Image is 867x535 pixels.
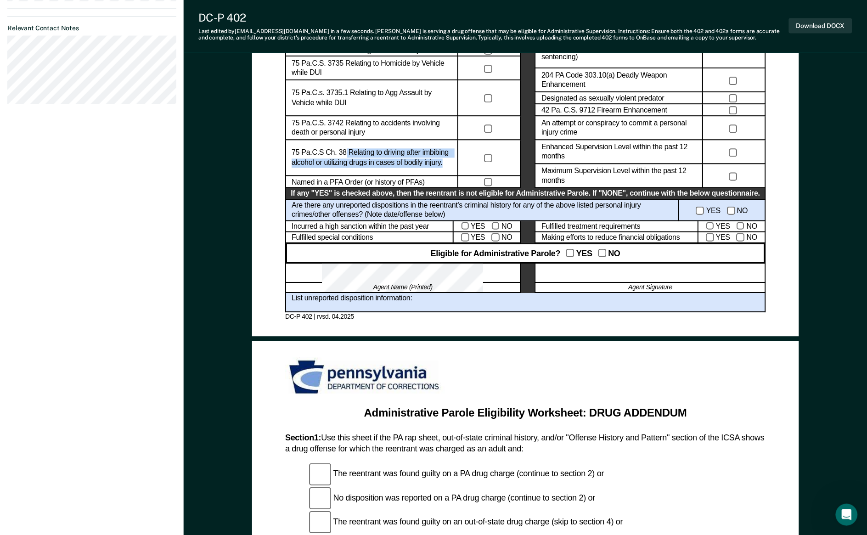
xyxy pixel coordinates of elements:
div: YES NO [453,221,521,232]
div: Fulfilled treatment requirements [535,221,698,232]
div: Last edited by [EMAIL_ADDRESS][DOMAIN_NAME] . [PERSON_NAME] is serving a drug offense that may be... [198,28,789,41]
div: YES NO [679,200,766,221]
div: YES NO [698,232,766,244]
div: Agent Name (Printed) [285,283,521,293]
div: If any "YES" is checked above, then the reentrant is not eligible for Administrative Parole. If "... [285,188,766,200]
label: 75 Pa.C.S. 3735 Relating to Homicide by Vehicle while DUI [292,59,452,79]
label: 75 Pa.C.S. 3742 Relating to accidents involving death or personal injury [292,119,452,138]
div: The reentrant was found guilty on an out-of-state drug charge (skip to section 4) or [309,511,766,533]
dt: Relevant Contact Notes [7,24,176,32]
label: 204 PA Code 303.10(a) Deadly Weapon Enhancement [541,71,697,90]
div: The reentrant was found guilty on a PA drug charge (continue to section 2) or [309,464,766,486]
button: Download DOCX [789,18,852,34]
label: An attempt or conspiracy to commit a personal injury crime [541,119,697,138]
iframe: Intercom live chat [836,504,858,526]
label: 35 P.s. 780-113 13(a)(14)(30)(37) controlled substance Law AND was sentenced under 18 PA. C.S. 75... [541,15,697,62]
div: No disposition was reported on a PA drug charge (continue to section 2) or [309,488,766,510]
div: Fulfilled special conditions [285,232,453,244]
div: Incurred a high sanction within the past year [285,221,453,232]
div: Agent Signature [535,283,766,293]
label: Enhanced Supervision Level within the past 12 months [541,143,697,162]
div: YES NO [453,232,521,244]
div: DC-P 402 | rvsd. 04.2025 [285,313,766,321]
label: Designated as sexually violent predator [541,94,664,103]
label: 75 Pa.C.S. 3732 Relating to Homicide by Vehicle [292,46,445,56]
label: Maximum Supervision Level within the past 12 months [541,167,697,186]
b: Section 1 : [285,433,321,442]
div: List unreported disposition information: [285,293,766,313]
div: Are there any unreported dispositions in the reentrant's criminal history for any of the above li... [285,200,679,221]
div: Eligible for Administrative Parole? YES NO [285,244,766,264]
label: 75 Pa.C.s. 3735.1 Relating to Agg Assault by Vehicle while DUI [292,89,452,108]
div: DC-P 402 [198,11,789,24]
label: Named in a PFA Order (or history of PFAs) [292,178,425,187]
label: 42 Pa. C.S. 9712 Firearm Enhancement [541,106,667,115]
div: Making efforts to reduce financial obligations [535,232,698,244]
div: Use this sheet if the PA rap sheet, out-of-state criminal history, and/or "Offense History and Pa... [285,433,766,455]
img: PDOC Logo [285,358,446,399]
div: Administrative Parole Eligibility Worksheet: DRUG ADDENDUM [293,406,758,420]
span: in a few seconds [331,28,373,34]
div: YES NO [698,221,766,232]
label: 75 Pa.C.S Ch. 38 Relating to driving after imbibing alcohol or utilizing drugs in cases of bodily... [292,149,452,168]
